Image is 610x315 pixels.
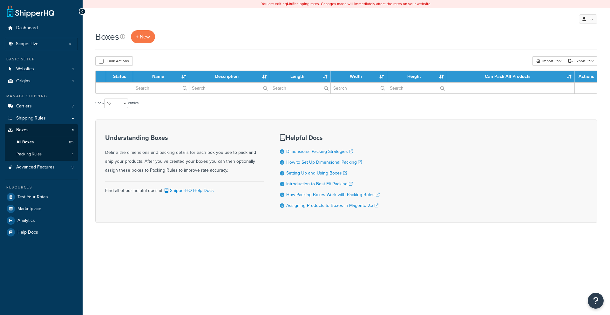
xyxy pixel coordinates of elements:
li: All Boxes [5,136,78,148]
span: Test Your Rates [17,195,48,200]
div: Manage Shipping [5,93,78,99]
a: Packing Rules 1 [5,148,78,160]
span: All Boxes [17,140,34,145]
a: Marketplace [5,203,78,215]
span: 1 [72,66,74,72]
span: Scope: Live [16,41,38,47]
li: Websites [5,63,78,75]
th: Width [331,71,387,82]
span: Advanced Features [16,165,55,170]
button: Open Resource Center [588,293,604,309]
div: Import CSV [532,56,565,66]
th: Actions [575,71,597,82]
h3: Helpful Docs [280,134,380,141]
span: 1 [72,152,73,157]
a: Help Docs [5,227,78,238]
span: 1 [72,79,74,84]
li: Carriers [5,100,78,112]
div: Resources [5,185,78,190]
li: Packing Rules [5,148,78,160]
span: Boxes [16,127,29,133]
span: Carriers [16,104,32,109]
th: Height [387,71,447,82]
div: Basic Setup [5,57,78,62]
span: 3 [71,165,74,170]
input: Search [331,83,387,93]
a: Advanced Features 3 [5,161,78,173]
div: Find all of our helpful docs at: [105,181,264,195]
span: Origins [16,79,30,84]
span: Dashboard [16,25,38,31]
a: How to Set Up Dimensional Packing [286,159,362,166]
button: Bulk Actions [95,56,132,66]
select: Showentries [104,99,128,108]
th: Can Pack All Products [447,71,575,82]
a: Export CSV [565,56,597,66]
a: How Packing Boxes Work with Packing Rules [286,191,380,198]
a: Dashboard [5,22,78,34]
a: All Boxes 85 [5,136,78,148]
li: Origins [5,75,78,87]
div: Define the dimensions and packing details for each box you use to pack and ship your products. Af... [105,134,264,175]
a: Introduction to Best Fit Packing [286,181,353,187]
th: Name [133,71,189,82]
li: Boxes [5,124,78,161]
span: 7 [72,104,74,109]
a: Origins 1 [5,75,78,87]
th: Description [189,71,270,82]
span: Packing Rules [17,152,42,157]
a: + New [131,30,155,43]
a: ShipperHQ Help Docs [163,187,214,194]
input: Search [189,83,270,93]
span: 85 [69,140,73,145]
span: Analytics [17,218,35,223]
span: Help Docs [17,230,38,235]
a: Analytics [5,215,78,226]
a: Assigning Products to Boxes in Magento 2.x [286,202,378,209]
input: Search [133,83,189,93]
a: Websites 1 [5,63,78,75]
span: Marketplace [17,206,41,212]
span: Websites [16,66,34,72]
label: Show entries [95,99,139,108]
a: Setting Up and Using Boxes [286,170,347,176]
a: Shipping Rules [5,113,78,124]
span: Shipping Rules [16,116,46,121]
h3: Understanding Boxes [105,134,264,141]
th: Length [270,71,331,82]
input: Search [387,83,447,93]
a: Boxes [5,124,78,136]
b: LIVE [287,1,295,7]
a: Test Your Rates [5,191,78,203]
a: Carriers 7 [5,100,78,112]
h1: Boxes [95,31,119,43]
th: Status [106,71,133,82]
a: ShipperHQ Home [7,5,54,17]
input: Search [270,83,330,93]
li: Advanced Features [5,161,78,173]
span: + New [136,33,150,40]
a: Dimensional Packing Strategies [286,148,353,155]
